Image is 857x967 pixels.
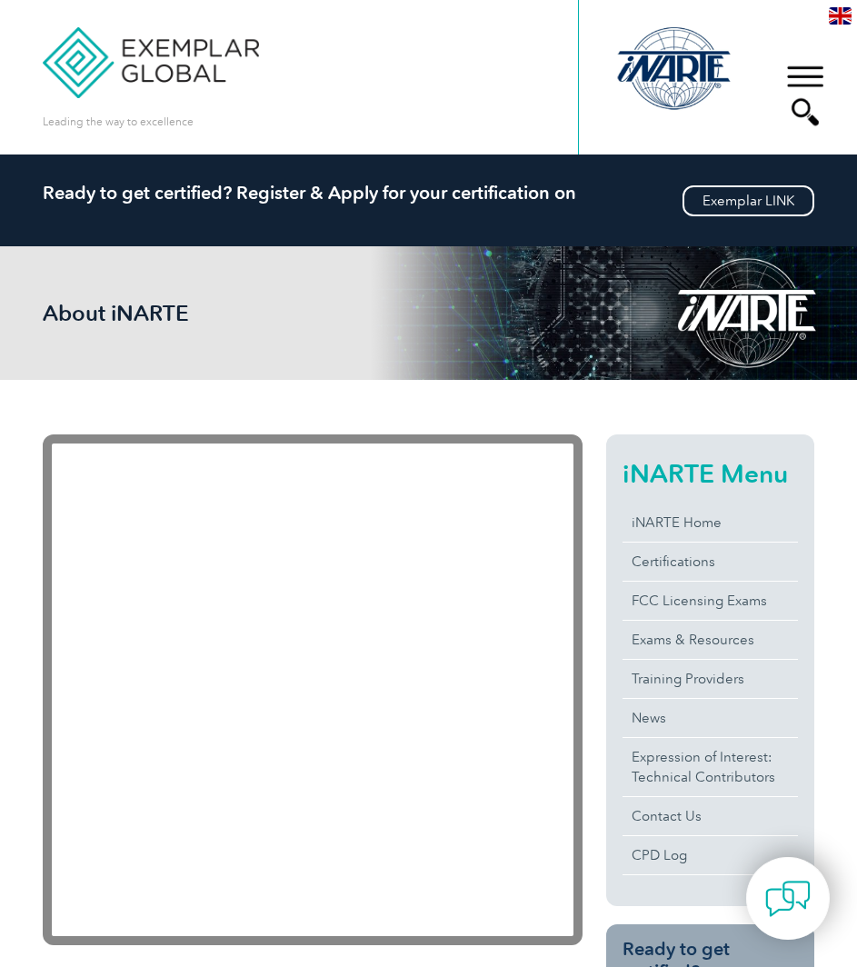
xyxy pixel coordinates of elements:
img: contact-chat.png [765,876,811,922]
h2: Ready to get certified? Register & Apply for your certification on [43,182,814,204]
a: Certifications [623,543,797,581]
a: iNARTE Home [623,503,797,542]
h2: About iNARTE [43,301,315,325]
iframe: YouTube video player [43,434,583,945]
img: en [829,7,852,25]
h2: iNARTE Menu [623,459,797,488]
a: News [623,699,797,737]
a: Exams & Resources [623,621,797,659]
a: Training Providers [623,660,797,698]
a: Expression of Interest:Technical Contributors [623,738,797,796]
a: CPD Log [623,836,797,874]
a: Exemplar LINK [683,185,814,216]
a: Contact Us [623,797,797,835]
p: Leading the way to excellence [43,112,194,132]
a: FCC Licensing Exams [623,582,797,620]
